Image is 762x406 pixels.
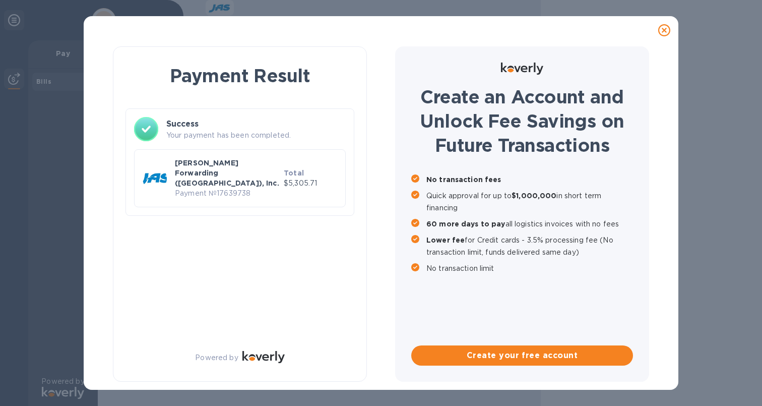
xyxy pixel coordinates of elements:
p: Quick approval for up to in short term financing [426,190,633,214]
p: $5,305.71 [284,178,337,189]
b: $1,000,000 [512,192,556,200]
button: Create your free account [411,345,633,366]
b: No transaction fees [426,176,501,184]
p: Payment № 17639738 [175,188,280,199]
p: [PERSON_NAME] Forwarding ([GEOGRAPHIC_DATA]), Inc. [175,158,280,188]
h1: Payment Result [130,63,350,88]
b: 60 more days to pay [426,220,505,228]
p: all logistics invoices with no fees [426,218,633,230]
img: Logo [501,63,543,75]
p: Powered by [195,353,238,363]
span: Create your free account [419,350,625,362]
p: Your payment has been completed. [166,130,346,141]
b: Total [284,169,304,177]
p: for Credit cards - 3.5% processing fee (No transaction limit, funds delivered same day) [426,234,633,258]
p: No transaction limit [426,262,633,274]
h1: Create an Account and Unlock Fee Savings on Future Transactions [411,85,633,157]
b: Lower fee [426,236,465,244]
img: Logo [242,351,285,363]
h3: Success [166,118,346,130]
